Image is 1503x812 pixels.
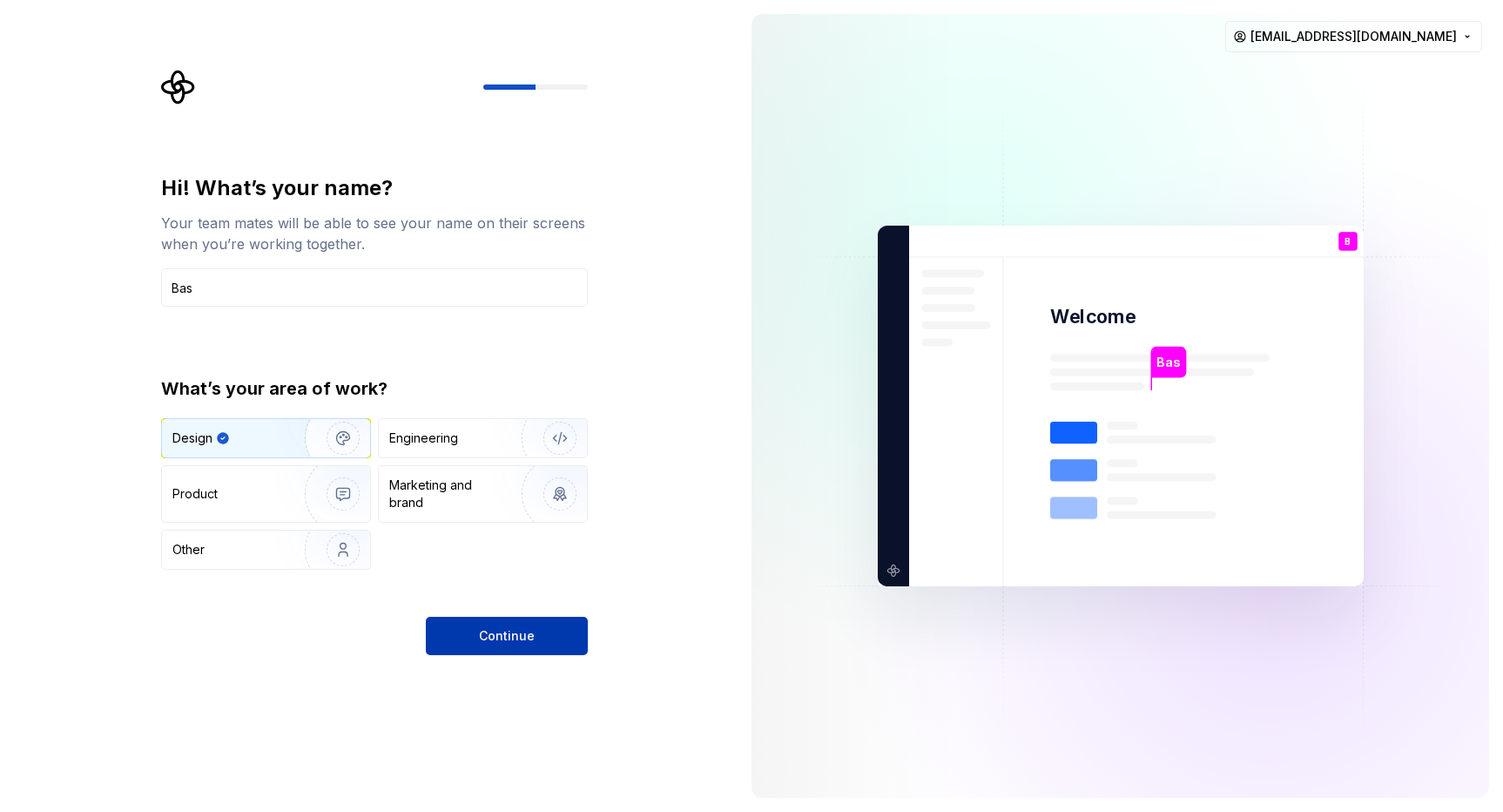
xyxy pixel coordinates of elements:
div: Engineering [389,430,458,447]
button: [EMAIL_ADDRESS][DOMAIN_NAME] [1225,21,1482,52]
p: Welcome [1050,304,1136,329]
p: B [1345,237,1351,247]
div: Product [172,485,218,503]
p: Bas [1156,353,1180,372]
span: [EMAIL_ADDRESS][DOMAIN_NAME] [1250,28,1457,45]
div: Other [172,541,205,558]
span: Continue [479,627,535,645]
div: Marketing and brand [389,477,507,511]
svg: Supernova Logo [161,70,196,105]
div: Hi! What’s your name? [161,174,588,202]
input: Han Solo [161,268,588,307]
button: Continue [426,617,588,655]
div: Your team mates will be able to see your name on their screens when you’re working together. [161,213,588,254]
div: What’s your area of work? [161,376,588,401]
div: Design [172,430,212,447]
